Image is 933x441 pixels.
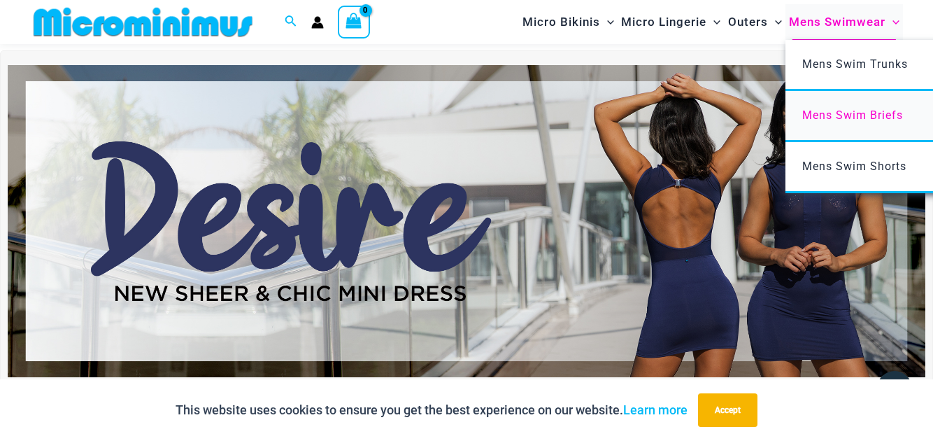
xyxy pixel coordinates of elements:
span: Micro Lingerie [621,4,706,40]
button: Accept [698,393,757,427]
img: MM SHOP LOGO FLAT [28,6,258,38]
a: Mens SwimwearMenu ToggleMenu Toggle [785,4,903,40]
a: OutersMenu ToggleMenu Toggle [725,4,785,40]
span: Mens Swim Briefs [802,108,903,122]
a: Search icon link [285,13,297,31]
span: Mens Swim Trunks [802,57,908,71]
a: Micro LingerieMenu ToggleMenu Toggle [618,4,724,40]
span: Menu Toggle [768,4,782,40]
nav: Site Navigation [517,2,905,42]
img: Desire me Navy Dress [8,65,925,377]
span: Mens Swimwear [789,4,885,40]
a: Learn more [623,402,688,417]
a: View Shopping Cart, empty [338,6,370,38]
span: Micro Bikinis [522,4,600,40]
span: Mens Swim Shorts [802,160,906,173]
a: Micro BikinisMenu ToggleMenu Toggle [519,4,618,40]
a: Account icon link [311,16,324,29]
span: Menu Toggle [706,4,720,40]
span: Menu Toggle [600,4,614,40]
span: Outers [728,4,768,40]
p: This website uses cookies to ensure you get the best experience on our website. [176,400,688,421]
span: Menu Toggle [885,4,899,40]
